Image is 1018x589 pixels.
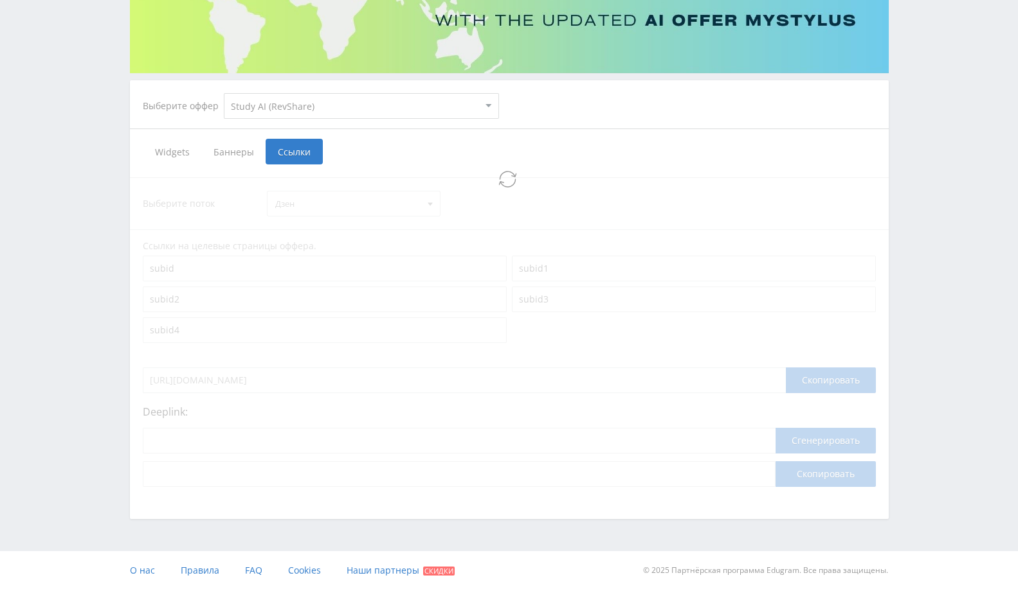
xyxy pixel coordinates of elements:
[245,564,262,576] span: FAQ
[143,101,224,111] div: Выберите оффер
[288,564,321,576] span: Cookies
[143,139,201,164] span: Widgets
[181,564,219,576] span: Правила
[423,567,455,576] span: Скидки
[347,564,419,576] span: Наши партнеры
[130,564,155,576] span: О нас
[266,139,323,164] span: Ссылки
[201,139,266,164] span: Баннеры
